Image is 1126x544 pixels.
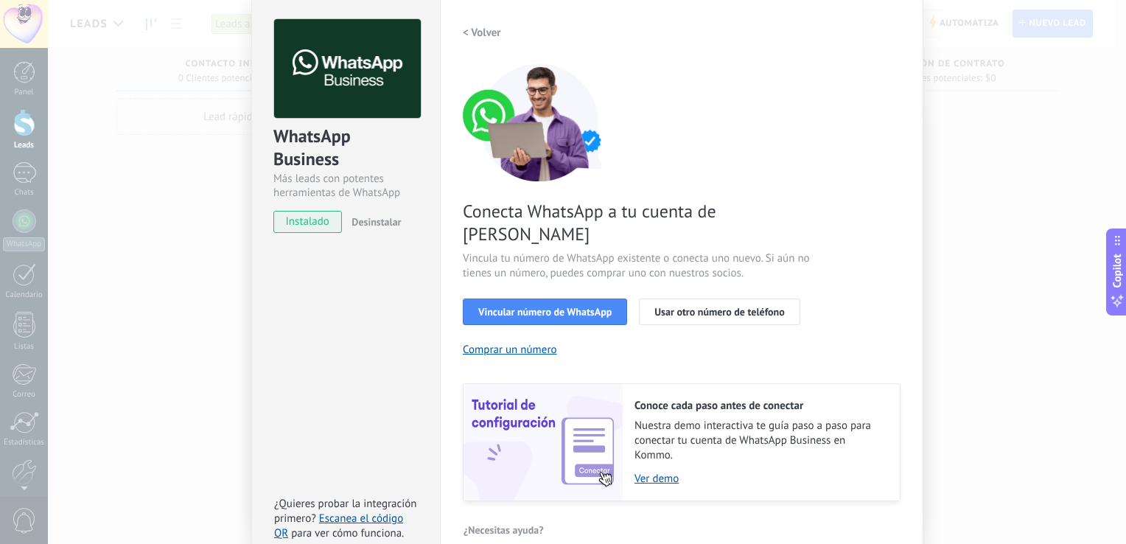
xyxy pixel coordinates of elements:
[352,215,401,229] span: Desinstalar
[273,125,419,172] div: WhatsApp Business
[274,512,403,540] a: Escanea el código QR
[274,497,417,526] span: ¿Quieres probar la integración primero?
[654,307,784,317] span: Usar otro número de teléfono
[639,299,800,325] button: Usar otro número de teléfono
[463,519,545,541] button: ¿Necesitas ayuda?
[274,19,421,119] img: logo_main.png
[478,307,612,317] span: Vincular número de WhatsApp
[464,525,544,535] span: ¿Necesitas ayuda?
[634,419,885,463] span: Nuestra demo interactiva te guía paso a paso para conectar tu cuenta de WhatsApp Business en Kommo.
[634,472,885,486] a: Ver demo
[274,211,341,233] span: instalado
[463,343,557,357] button: Comprar un número
[463,63,618,181] img: connect number
[634,399,885,413] h2: Conoce cada paso antes de conectar
[1110,254,1125,288] span: Copilot
[291,526,404,540] span: para ver cómo funciona.
[273,172,419,200] div: Más leads con potentes herramientas de WhatsApp
[463,299,627,325] button: Vincular número de WhatsApp
[463,26,501,40] h2: < Volver
[463,251,814,281] span: Vincula tu número de WhatsApp existente o conecta uno nuevo. Si aún no tienes un número, puedes c...
[463,200,814,245] span: Conecta WhatsApp a tu cuenta de [PERSON_NAME]
[463,19,501,46] button: < Volver
[346,211,401,233] button: Desinstalar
